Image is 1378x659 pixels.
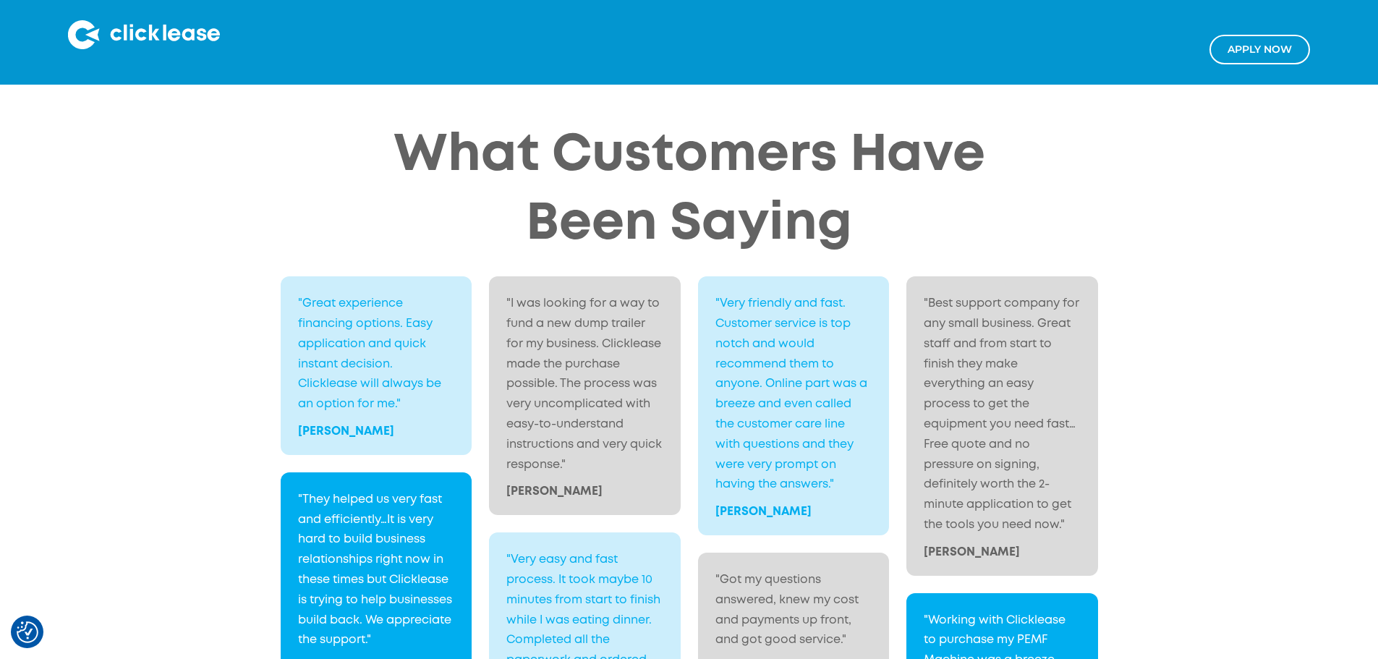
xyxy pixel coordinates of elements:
[394,122,985,259] h2: What Customers Have Been Saying
[715,294,872,495] p: "Very friendly and fast. Customer service is top notch and would recommend them to anyone. Online...
[715,570,872,650] p: "Got my questions answered, knew my cost and payments up front, and got good service."
[924,547,1020,558] strong: [PERSON_NAME]
[298,426,394,437] a: [PERSON_NAME]
[506,294,663,475] p: "I was looking for a way to fund a new dump trailer for my business. Clicklease made the purchase...
[506,486,603,497] strong: [PERSON_NAME]
[17,621,38,643] button: Consent Preferences
[17,621,38,643] img: Revisit consent button
[1209,35,1310,64] a: Apply NOw
[298,294,455,414] p: "Great experience financing options. Easy application and quick instant decision. Clicklease will...
[68,20,220,49] img: Clicklease logo
[924,294,1081,535] p: "Best support company for any small business. Great staff and from start to finish they make ever...
[298,490,455,651] p: "They helped us very fast and efficiently…It is very hard to build business relationships right n...
[715,506,812,517] a: [PERSON_NAME]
